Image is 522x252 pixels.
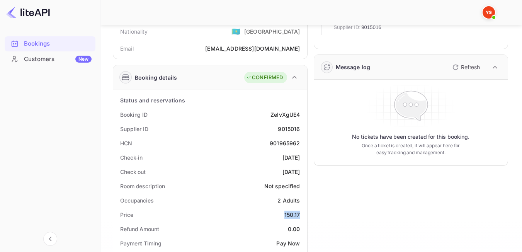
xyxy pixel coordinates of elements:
[24,55,92,64] div: Customers
[270,111,300,119] div: ZeIvXgUE4
[246,74,283,82] div: CONFIRMED
[120,27,148,36] div: Nationality
[483,6,495,19] img: Yandex Support
[284,211,300,219] div: 150.17
[120,225,159,233] div: Refund Amount
[120,182,165,190] div: Room description
[282,168,300,176] div: [DATE]
[334,24,361,31] span: Supplier ID:
[24,39,92,48] div: Bookings
[264,182,300,190] div: Not specified
[282,153,300,162] div: [DATE]
[359,142,462,156] p: Once a ticket is created, it will appear here for easy tracking and management.
[270,139,300,147] div: 901965962
[120,96,185,104] div: Status and reservations
[43,232,57,246] button: Collapse navigation
[278,125,300,133] div: 9015016
[361,24,381,31] span: 9015016
[120,239,162,247] div: Payment Timing
[448,61,483,73] button: Refresh
[120,211,133,219] div: Price
[5,52,95,66] a: CustomersNew
[120,125,148,133] div: Supplier ID
[6,6,50,19] img: LiteAPI logo
[75,56,92,63] div: New
[120,153,143,162] div: Check-in
[120,168,146,176] div: Check out
[120,44,134,53] div: Email
[288,225,300,233] div: 0.00
[231,24,240,38] span: United States
[276,239,300,247] div: Pay Now
[244,27,300,36] div: [GEOGRAPHIC_DATA]
[5,52,95,67] div: CustomersNew
[461,63,480,71] p: Refresh
[205,44,300,53] div: [EMAIL_ADDRESS][DOMAIN_NAME]
[120,139,132,147] div: HCN
[120,111,148,119] div: Booking ID
[120,196,154,204] div: Occupancies
[5,36,95,51] a: Bookings
[352,133,469,141] p: No tickets have been created for this booking.
[277,196,300,204] div: 2 Adults
[135,73,177,82] div: Booking details
[336,63,371,71] div: Message log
